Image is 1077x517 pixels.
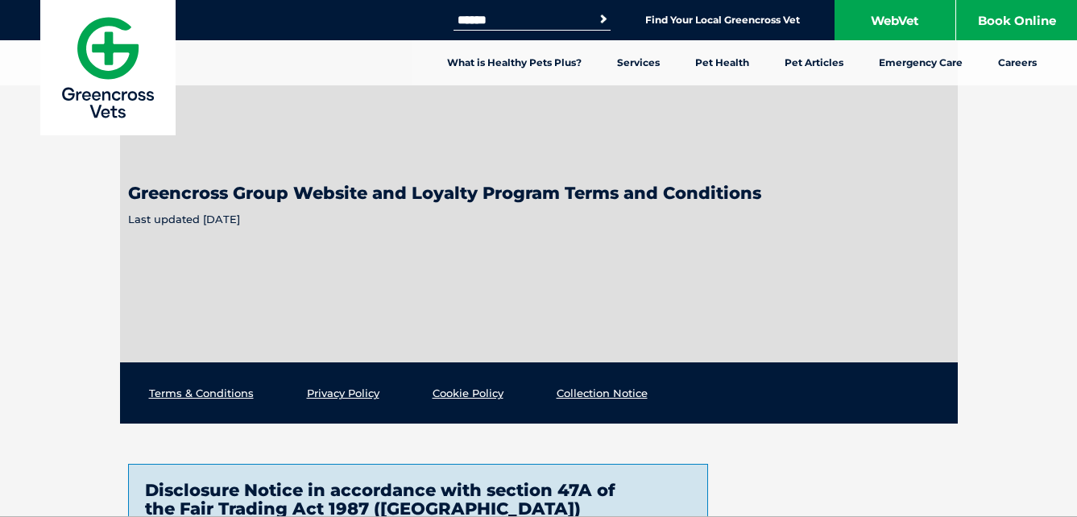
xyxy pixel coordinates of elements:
[767,40,861,85] a: Pet Articles
[429,40,599,85] a: What is Healthy Pets Plus?
[307,387,379,399] a: Privacy Policy
[128,176,950,202] h1: Greencross Group Website and Loyalty Program Terms and Conditions
[149,387,254,399] a: Terms & Conditions
[595,11,611,27] button: Search
[677,40,767,85] a: Pet Health
[645,14,800,27] a: Find Your Local Greencross Vet
[128,212,950,227] p: Last updated [DATE]
[861,40,980,85] a: Emergency Care
[557,387,648,399] a: Collection Notice
[980,40,1054,85] a: Careers
[599,40,677,85] a: Services
[433,387,503,399] a: Cookie Policy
